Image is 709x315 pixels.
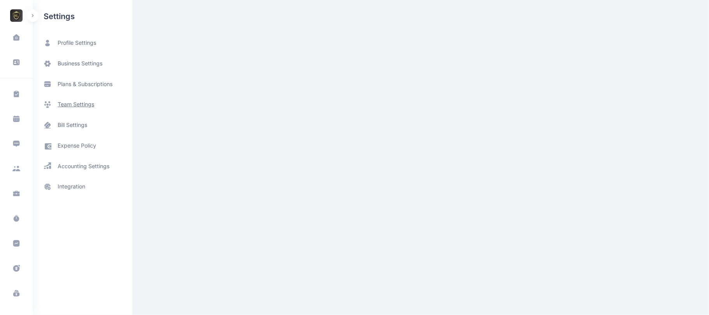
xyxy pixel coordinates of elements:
span: integration [58,183,85,191]
a: profile settings [33,33,132,53]
a: integration [33,176,132,197]
a: business settings [33,53,132,74]
span: profile settings [58,39,96,47]
span: plans & subscriptions [58,80,113,88]
a: bill settings [33,115,132,136]
a: expense policy [33,136,132,156]
span: expense policy [58,142,96,150]
span: bill settings [58,121,87,129]
a: plans & subscriptions [33,74,132,94]
a: team settings [33,94,132,115]
a: accounting settings [33,156,132,176]
span: accounting settings [58,162,109,170]
span: team settings [58,100,94,109]
span: business settings [58,60,102,68]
